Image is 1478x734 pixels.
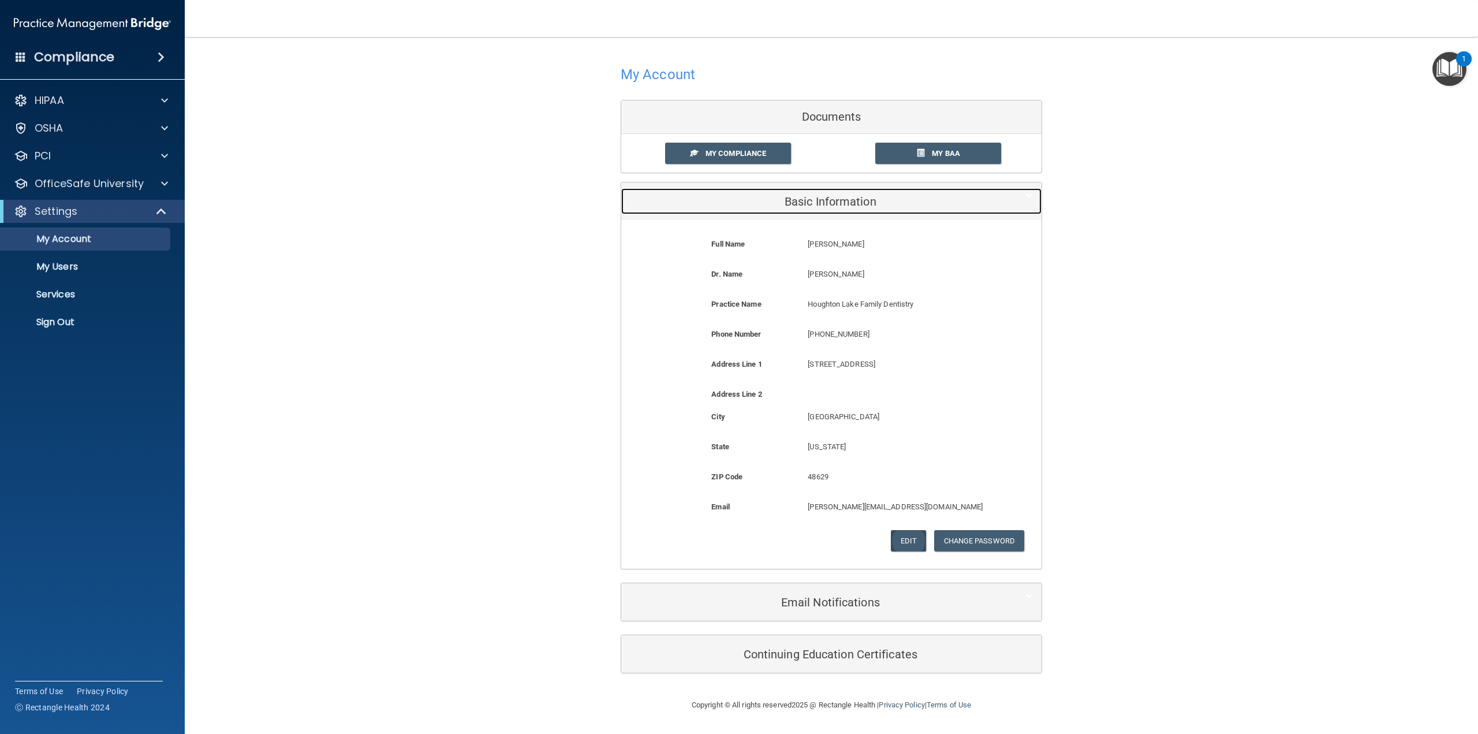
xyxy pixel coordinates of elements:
a: Privacy Policy [879,701,924,709]
p: My Users [8,261,165,273]
a: OfficeSafe University [14,177,168,191]
p: [GEOGRAPHIC_DATA] [808,410,983,424]
a: Privacy Policy [77,685,129,697]
span: My BAA [932,149,960,158]
h4: Compliance [34,49,114,65]
p: Houghton Lake Family Dentistry [808,297,983,311]
a: Continuing Education Certificates [630,641,1033,667]
b: Address Line 1 [711,360,762,368]
a: Email Notifications [630,589,1033,615]
button: Edit [891,530,926,552]
h5: Email Notifications [630,596,998,609]
p: Services [8,289,165,300]
b: Full Name [711,240,745,248]
b: Dr. Name [711,270,742,278]
p: Sign Out [8,316,165,328]
p: 48629 [808,470,983,484]
a: Settings [14,204,167,218]
a: HIPAA [14,94,168,107]
a: PCI [14,149,168,163]
span: My Compliance [706,149,766,158]
img: PMB logo [14,12,171,35]
h5: Continuing Education Certificates [630,648,998,661]
iframe: Drift Widget Chat Controller [1278,652,1464,698]
p: [PERSON_NAME] [808,237,983,251]
p: OSHA [35,121,64,135]
div: Documents [621,100,1042,134]
button: Open Resource Center, 1 new notification [1432,52,1466,86]
p: My Account [8,233,165,245]
p: OfficeSafe University [35,177,144,191]
a: Terms of Use [15,685,63,697]
button: Change Password [934,530,1025,552]
a: OSHA [14,121,168,135]
p: HIPAA [35,94,64,107]
p: [US_STATE] [808,440,983,454]
b: City [711,412,725,421]
b: Email [711,502,730,511]
a: Terms of Use [927,701,971,709]
b: ZIP Code [711,472,742,481]
h5: Basic Information [630,195,998,208]
a: Basic Information [630,188,1033,214]
b: Address Line 2 [711,390,762,398]
p: Settings [35,204,77,218]
div: 1 [1462,59,1466,74]
h4: My Account [621,67,695,82]
p: [PHONE_NUMBER] [808,327,983,341]
b: Practice Name [711,300,761,308]
b: State [711,442,729,451]
b: Phone Number [711,330,761,338]
p: [STREET_ADDRESS] [808,357,983,371]
p: [PERSON_NAME][EMAIL_ADDRESS][DOMAIN_NAME] [808,500,983,514]
p: [PERSON_NAME] [808,267,983,281]
p: PCI [35,149,51,163]
span: Ⓒ Rectangle Health 2024 [15,702,110,713]
div: Copyright © All rights reserved 2025 @ Rectangle Health | | [621,687,1042,724]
